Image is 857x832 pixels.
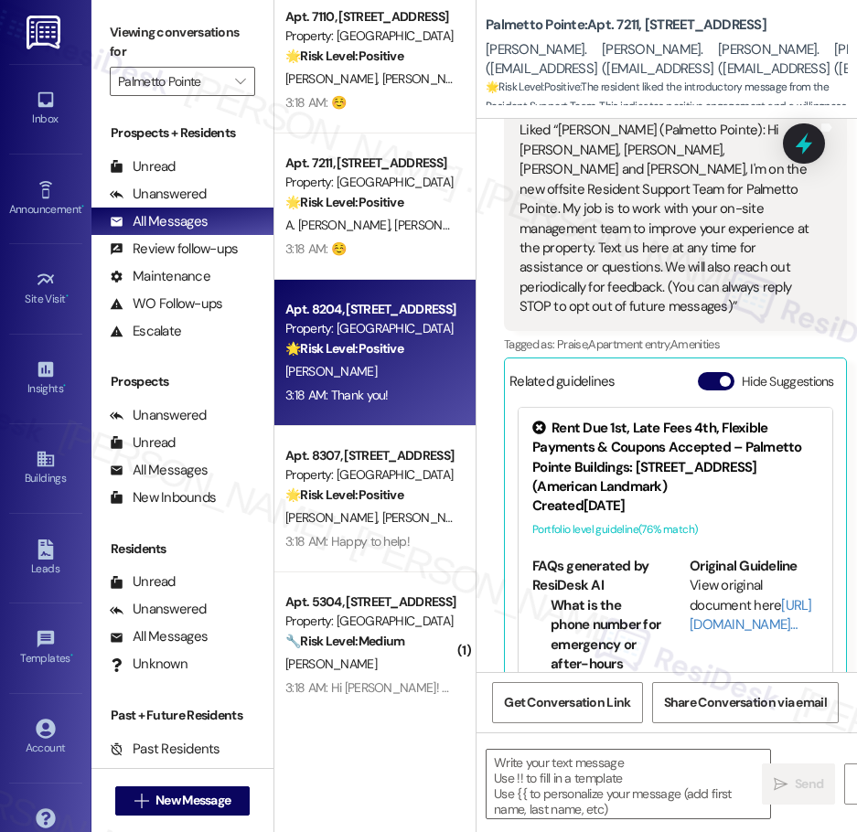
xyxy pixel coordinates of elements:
[9,534,82,583] a: Leads
[110,406,207,425] div: Unanswered
[742,372,834,391] label: Hide Suggestions
[285,387,389,403] div: 3:18 AM: Thank you!
[652,682,839,723] button: Share Conversation via email
[110,294,222,314] div: WO Follow-ups
[91,372,273,391] div: Prospects
[670,336,720,352] span: Amenities
[285,363,377,379] span: [PERSON_NAME]
[557,336,588,352] span: Praise ,
[486,20,597,99] div: [PERSON_NAME]. ([EMAIL_ADDRESS][DOMAIN_NAME])
[110,322,181,341] div: Escalate
[9,713,82,763] a: Account
[532,496,819,516] div: Created [DATE]
[110,740,220,759] div: Past Residents
[285,300,455,319] div: Apt. 8204, [STREET_ADDRESS]
[285,319,455,338] div: Property: [GEOGRAPHIC_DATA]
[718,20,830,99] div: [PERSON_NAME]. ([EMAIL_ADDRESS][DOMAIN_NAME])
[492,682,642,723] button: Get Conversation Link
[91,123,273,143] div: Prospects + Residents
[285,486,403,503] strong: 🌟 Risk Level: Positive
[690,557,798,575] b: Original Guideline
[285,340,403,357] strong: 🌟 Risk Level: Positive
[285,94,346,111] div: 3:18 AM: ☺️
[235,74,245,89] i: 
[690,596,812,634] a: [URL][DOMAIN_NAME]…
[110,572,176,592] div: Unread
[285,173,455,192] div: Property: [GEOGRAPHIC_DATA]
[285,240,346,257] div: 3:18 AM: ☺️
[63,379,66,392] span: •
[9,264,82,314] a: Site Visit •
[602,20,713,99] div: [PERSON_NAME]. ([EMAIL_ADDRESS][DOMAIN_NAME])
[551,596,661,694] li: What is the phone number for emergency or after-hours issues?
[134,794,148,808] i: 
[382,509,474,526] span: [PERSON_NAME]
[285,7,455,27] div: Apt. 7110, [STREET_ADDRESS]
[285,533,410,549] div: 3:18 AM: Happy to help!
[504,693,630,712] span: Get Conversation Link
[285,656,377,672] span: [PERSON_NAME]
[118,67,226,96] input: All communities
[110,157,176,176] div: Unread
[509,372,616,399] div: Related guidelines
[110,240,238,259] div: Review follow-ups
[285,679,827,696] div: 3:18 AM: Hi [PERSON_NAME]! The stair cases in building 5 are very dirty. I would request for a cl...
[115,786,251,816] button: New Message
[110,185,207,204] div: Unanswered
[532,419,819,497] div: Rent Due 1st, Late Fees 4th, Flexible Payments & Coupons Accepted – Palmetto Pointe Buildings: [S...
[486,78,857,136] span: : The resident liked the introductory message from the Resident Support Team. This indicates posi...
[91,539,273,559] div: Residents
[91,706,273,725] div: Past + Future Residents
[9,354,82,403] a: Insights •
[588,336,670,352] span: Apartment entry ,
[9,624,82,673] a: Templates •
[285,27,455,46] div: Property: [GEOGRAPHIC_DATA]
[110,267,210,286] div: Maintenance
[520,121,818,316] div: Liked “[PERSON_NAME] (Palmetto Pointe): Hi [PERSON_NAME], [PERSON_NAME], [PERSON_NAME] and [PERSO...
[795,774,823,794] span: Send
[9,443,82,493] a: Buildings
[285,612,455,631] div: Property: [GEOGRAPHIC_DATA]
[486,16,766,35] b: Palmetto Pointe: Apt. 7211, [STREET_ADDRESS]
[774,777,787,792] i: 
[504,331,847,357] div: Tagged as:
[382,70,479,87] span: [PERSON_NAME]
[762,763,835,805] button: Send
[9,84,82,133] a: Inbox
[690,576,819,635] div: View original document here
[285,446,455,465] div: Apt. 8307, [STREET_ADDRESS]
[285,70,382,87] span: [PERSON_NAME]
[486,80,580,94] strong: 🌟 Risk Level: Positive
[285,465,455,485] div: Property: [GEOGRAPHIC_DATA]
[532,520,819,539] div: Portfolio level guideline ( 76 % match)
[394,217,491,233] span: [PERSON_NAME]
[285,154,455,173] div: Apt. 7211, [STREET_ADDRESS]
[27,16,64,49] img: ResiDesk Logo
[532,557,648,594] b: FAQs generated by ResiDesk AI
[285,217,394,233] span: A. [PERSON_NAME]
[285,592,455,612] div: Apt. 5304, [STREET_ADDRESS]
[285,509,382,526] span: [PERSON_NAME]
[110,433,176,453] div: Unread
[664,693,827,712] span: Share Conversation via email
[285,194,403,210] strong: 🌟 Risk Level: Positive
[285,633,404,649] strong: 🔧 Risk Level: Medium
[285,48,403,64] strong: 🌟 Risk Level: Positive
[81,200,84,213] span: •
[110,655,187,674] div: Unknown
[70,649,73,662] span: •
[66,290,69,303] span: •
[110,767,233,786] div: Future Residents
[110,488,216,507] div: New Inbounds
[110,600,207,619] div: Unanswered
[110,18,255,67] label: Viewing conversations for
[155,791,230,810] span: New Message
[110,461,208,480] div: All Messages
[110,627,208,646] div: All Messages
[110,212,208,231] div: All Messages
